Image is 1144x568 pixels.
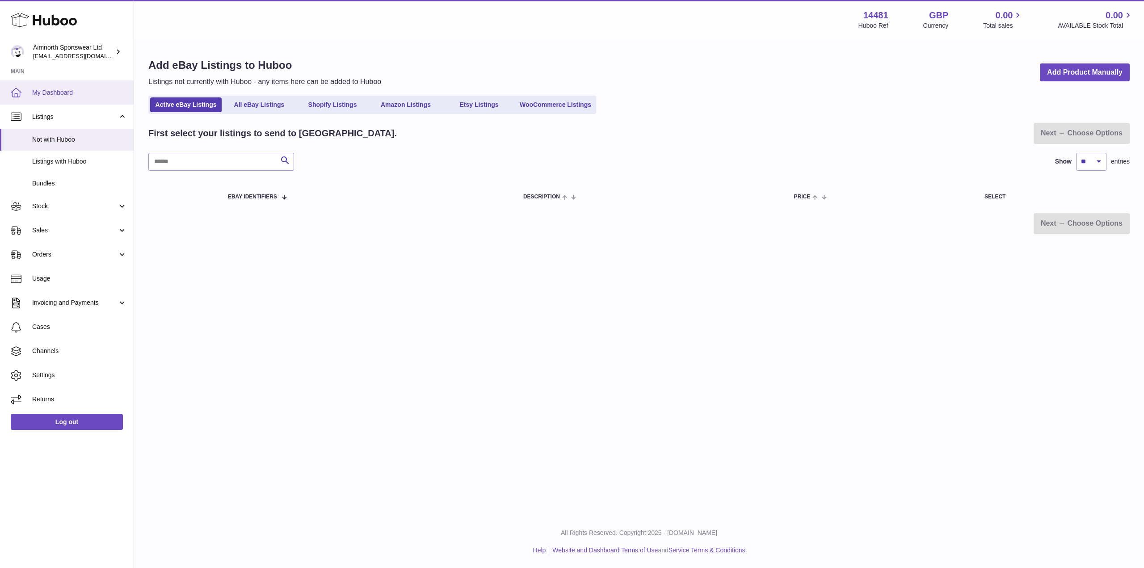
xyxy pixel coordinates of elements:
a: 0.00 Total sales [983,9,1023,30]
span: entries [1111,157,1130,166]
label: Show [1055,157,1072,166]
span: Not with Huboo [32,135,127,144]
a: All eBay Listings [223,97,295,112]
a: Etsy Listings [443,97,515,112]
img: internalAdmin-14481@internal.huboo.com [11,45,24,59]
span: Sales [32,226,118,235]
span: Description [523,194,560,200]
span: Usage [32,274,127,283]
span: Price [794,194,810,200]
h2: First select your listings to send to [GEOGRAPHIC_DATA]. [148,127,397,139]
a: Amazon Listings [370,97,442,112]
span: Stock [32,202,118,210]
span: Total sales [983,21,1023,30]
div: Huboo Ref [858,21,888,30]
span: Cases [32,323,127,331]
div: Currency [923,21,949,30]
div: Aimnorth Sportswear Ltd [33,43,114,60]
h1: Add eBay Listings to Huboo [148,58,381,72]
a: Shopify Listings [297,97,368,112]
a: Service Terms & Conditions [669,547,745,554]
span: Orders [32,250,118,259]
a: Help [533,547,546,554]
strong: GBP [929,9,948,21]
a: Log out [11,414,123,430]
p: Listings not currently with Huboo - any items here can be added to Huboo [148,77,381,87]
a: Active eBay Listings [150,97,222,112]
span: 0.00 [1106,9,1123,21]
div: Select [984,194,1121,200]
a: Website and Dashboard Terms of Use [552,547,658,554]
span: Invoicing and Payments [32,299,118,307]
span: eBay Identifiers [228,194,277,200]
span: Listings with Huboo [32,157,127,166]
li: and [549,546,745,555]
span: My Dashboard [32,88,127,97]
span: Bundles [32,179,127,188]
span: Settings [32,371,127,379]
span: Returns [32,395,127,404]
a: Add Product Manually [1040,63,1130,82]
span: Listings [32,113,118,121]
span: Channels [32,347,127,355]
strong: 14481 [863,9,888,21]
span: [EMAIL_ADDRESS][DOMAIN_NAME] [33,52,131,59]
span: AVAILABLE Stock Total [1058,21,1133,30]
a: 0.00 AVAILABLE Stock Total [1058,9,1133,30]
a: WooCommerce Listings [517,97,594,112]
p: All Rights Reserved. Copyright 2025 - [DOMAIN_NAME] [141,529,1137,537]
span: 0.00 [996,9,1013,21]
